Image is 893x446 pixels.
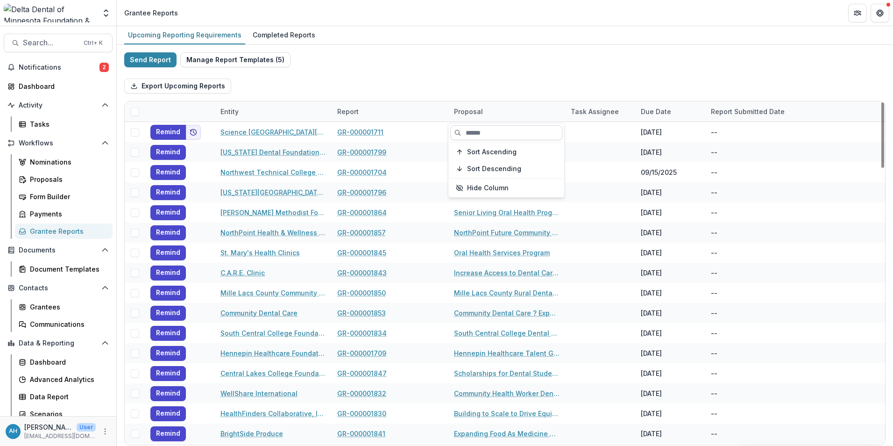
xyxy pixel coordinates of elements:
[220,328,326,338] a: South Central College Foundation
[15,172,113,187] a: Proposals
[19,139,98,147] span: Workflows
[454,248,550,258] a: Oral Health Services Program
[15,317,113,332] a: Communications
[635,363,705,383] div: [DATE]
[150,225,186,240] button: Remind
[15,223,113,239] a: Grantee Reports
[565,101,635,122] div: Task Assignee
[454,288,560,298] a: Mille Lacs County Rural Dental Connection
[15,206,113,222] a: Payments
[337,127,383,137] a: GR-000001711
[635,182,705,202] div: [DATE]
[150,326,186,341] button: Remind
[15,406,113,422] a: Scenarios
[337,208,387,217] a: GR-000001864
[635,424,705,444] div: [DATE]
[4,34,113,52] button: Search...
[220,388,298,398] a: WellShare International
[150,426,186,441] button: Remind
[4,136,113,151] button: Open Workflows
[705,107,790,116] div: Report Submitted Date
[220,167,326,177] a: Northwest Technical College Foundation
[30,392,105,402] div: Data Report
[635,303,705,323] div: [DATE]
[450,144,562,159] button: Sort Ascending
[711,208,717,217] div: --
[15,354,113,370] a: Dashboard
[337,268,387,278] a: GR-000001843
[454,409,560,418] a: Building to Scale to Drive Equity; Establishing New Access Points and Community Training Hub
[635,323,705,343] div: [DATE]
[15,389,113,404] a: Data Report
[150,145,186,160] button: Remind
[19,284,98,292] span: Contacts
[711,409,717,418] div: --
[337,368,387,378] a: GR-000001847
[454,429,560,439] a: Expanding Food As Medicine Partnerships Between BrightSide Produce and FQHCs in [GEOGRAPHIC_DATA]
[467,165,521,173] span: Sort Descending
[215,101,332,122] div: Entity
[337,308,386,318] a: GR-000001853
[4,243,113,258] button: Open Documents
[220,268,265,278] a: C.A.R.E. Clinic
[220,368,326,378] a: Central Lakes College Foundation
[23,38,78,47] span: Search...
[4,79,113,94] a: Dashboard
[15,261,113,277] a: Document Templates
[215,107,244,116] div: Entity
[220,348,326,358] a: Hennepin Healthcare Foundation
[150,286,186,301] button: Remind
[454,348,560,358] a: Hennepin Healthcare Talent Garden 7th to 10th grade Summer Youth Initiative
[337,147,386,157] a: GR-000001799
[15,189,113,204] a: Form Builder
[220,409,326,418] a: HealthFinders Collaborative, Inc.
[337,409,386,418] a: GR-000001830
[635,162,705,182] div: 09/15/2025
[30,409,105,419] div: Scenarios
[30,374,105,384] div: Advanced Analytics
[337,348,386,358] a: GR-000001709
[711,268,717,278] div: --
[337,288,386,298] a: GR-000001850
[711,308,717,318] div: --
[4,336,113,351] button: Open Data & Reporting
[19,246,98,254] span: Documents
[871,4,889,22] button: Get Help
[711,228,717,237] div: --
[454,228,560,237] a: NorthPoint Future Community Dentists Program
[711,429,717,439] div: --
[635,263,705,283] div: [DATE]
[150,406,186,421] button: Remind
[448,101,565,122] div: Proposal
[99,63,109,72] span: 2
[24,422,73,432] p: [PERSON_NAME]
[150,185,186,200] button: Remind
[15,154,113,170] a: Nominations
[337,248,386,258] a: GR-000001845
[220,429,283,439] a: BrightSide Produce
[705,101,822,122] div: Report Submitted Date
[220,248,300,258] a: St. Mary's Health Clinics
[337,429,385,439] a: GR-000001841
[454,308,560,318] a: Community Dental Care ? Expanding our Capacity in the [GEOGRAPHIC_DATA]
[150,245,186,260] button: Remind
[150,266,186,281] button: Remind
[337,187,386,197] a: GR-000001796
[82,38,105,48] div: Ctrl + K
[150,205,186,220] button: Remind
[220,288,326,298] a: Mille Lacs County Community and Veterans Services
[30,264,105,274] div: Document Templates
[635,243,705,263] div: [DATE]
[124,79,231,94] button: Export Upcoming Reports
[711,248,717,258] div: --
[711,167,717,177] div: --
[124,28,245,42] div: Upcoming Reporting Requirements
[9,428,17,434] div: Annessa Hicks
[220,147,326,157] a: [US_STATE] Dental Foundation, Inc.
[4,98,113,113] button: Open Activity
[120,6,182,20] nav: breadcrumb
[15,372,113,387] a: Advanced Analytics
[711,348,717,358] div: --
[30,319,105,329] div: Communications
